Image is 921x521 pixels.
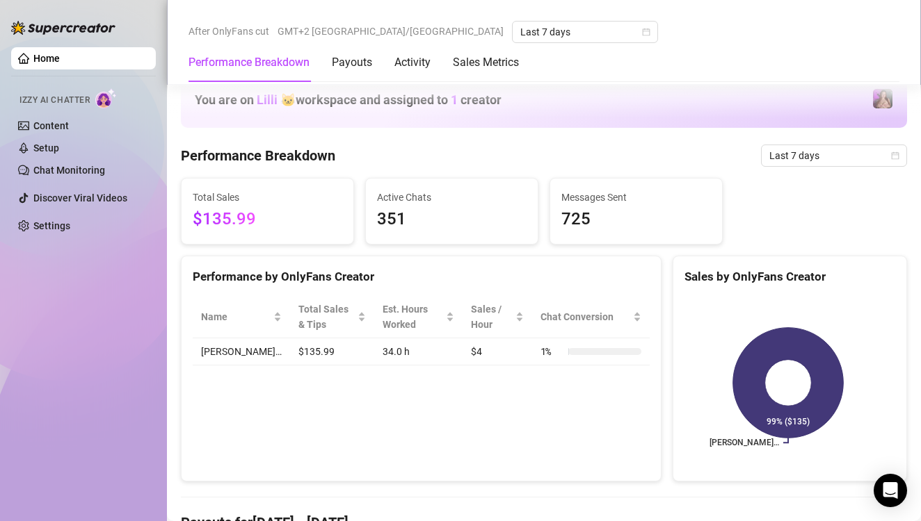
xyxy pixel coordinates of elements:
[451,92,458,107] span: 1
[891,151,899,160] span: calendar
[257,92,296,107] span: Lilli 🐱
[298,301,355,332] span: Total Sales & Tips
[189,54,310,71] div: Performance Breakdown
[561,190,711,205] span: Messages Sent
[195,92,502,108] h1: You are on workspace and assigned to creator
[193,296,290,338] th: Name
[532,296,650,338] th: Chat Conversion
[193,338,290,365] td: [PERSON_NAME]…
[181,146,335,165] h4: Performance Breakdown
[769,145,899,166] span: Last 7 days
[463,296,532,338] th: Sales / Hour
[193,190,342,205] span: Total Sales
[374,338,463,365] td: 34.0 h
[33,192,127,204] a: Discover Viral Videos
[201,309,271,324] span: Name
[290,296,374,338] th: Total Sales & Tips
[540,309,630,324] span: Chat Conversion
[33,120,69,131] a: Content
[377,190,527,205] span: Active Chats
[873,89,892,108] img: allison
[642,28,650,36] span: calendar
[332,54,372,71] div: Payouts
[33,165,105,176] a: Chat Monitoring
[471,301,513,332] span: Sales / Hour
[453,54,519,71] div: Sales Metrics
[95,88,117,108] img: AI Chatter
[383,301,443,332] div: Est. Hours Worked
[193,206,342,233] span: $135.99
[377,206,527,233] span: 351
[193,267,650,286] div: Performance by OnlyFans Creator
[520,22,650,42] span: Last 7 days
[290,338,374,365] td: $135.99
[561,206,711,233] span: 725
[463,338,532,365] td: $4
[33,53,60,64] a: Home
[684,267,895,286] div: Sales by OnlyFans Creator
[19,94,90,107] span: Izzy AI Chatter
[540,344,563,359] span: 1 %
[33,142,59,154] a: Setup
[874,474,907,507] div: Open Intercom Messenger
[710,438,779,448] text: [PERSON_NAME]…
[394,54,431,71] div: Activity
[33,220,70,231] a: Settings
[189,21,269,42] span: After OnlyFans cut
[278,21,504,42] span: GMT+2 [GEOGRAPHIC_DATA]/[GEOGRAPHIC_DATA]
[11,21,115,35] img: logo-BBDzfeDw.svg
